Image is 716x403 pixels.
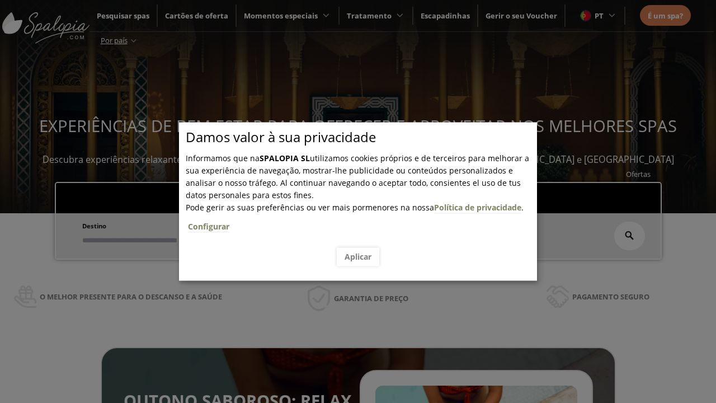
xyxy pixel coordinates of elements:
[260,153,310,163] b: SPALOPIA SL
[188,221,229,232] a: Configurar
[186,202,537,240] span: .
[186,131,537,143] p: Damos valor à sua privacidade
[337,247,379,266] button: Aplicar
[434,202,521,213] a: Política de privacidade
[186,153,529,200] span: Informamos que na utilizamos cookies próprios e de terceiros para melhorar a sua experiência de n...
[186,202,434,213] span: Pode gerir as suas preferências ou ver mais pormenores na nossa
